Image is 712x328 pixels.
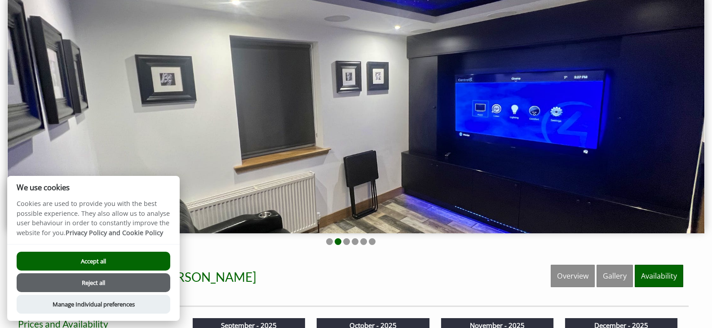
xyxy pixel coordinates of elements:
[7,199,180,244] p: Cookies are used to provide you with the best possible experience. They also allow us to analyse ...
[597,265,633,287] a: Gallery
[17,295,170,314] button: Manage Individual preferences
[66,228,163,237] a: Privacy Policy and Cookie Policy
[17,252,170,271] button: Accept all
[551,265,595,287] a: Overview
[7,183,180,192] h2: We use cookies
[635,265,683,287] a: Availability
[17,273,170,292] button: Reject all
